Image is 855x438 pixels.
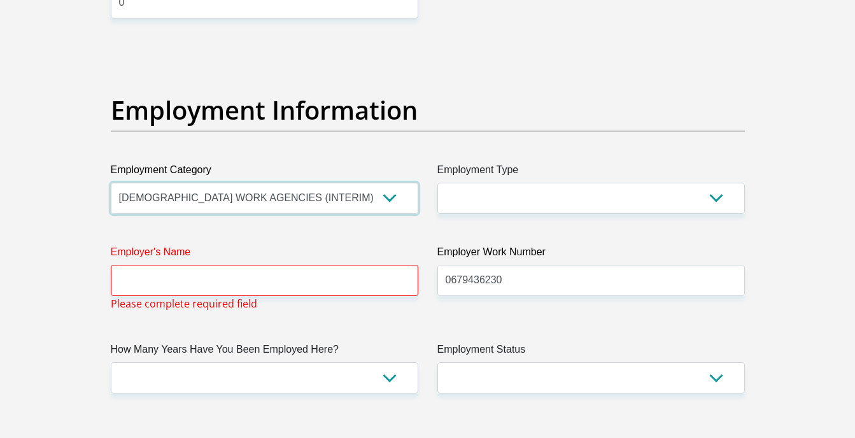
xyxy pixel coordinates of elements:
input: Employer Work Number [437,265,745,296]
label: Employer's Name [111,244,418,265]
label: Employment Type [437,162,745,183]
label: Employment Category [111,162,418,183]
h2: Employment Information [111,95,745,125]
label: Employer Work Number [437,244,745,265]
input: Employer's Name [111,265,418,296]
label: How Many Years Have You Been Employed Here? [111,342,418,362]
label: Employment Status [437,342,745,362]
span: Please complete required field [111,296,257,311]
